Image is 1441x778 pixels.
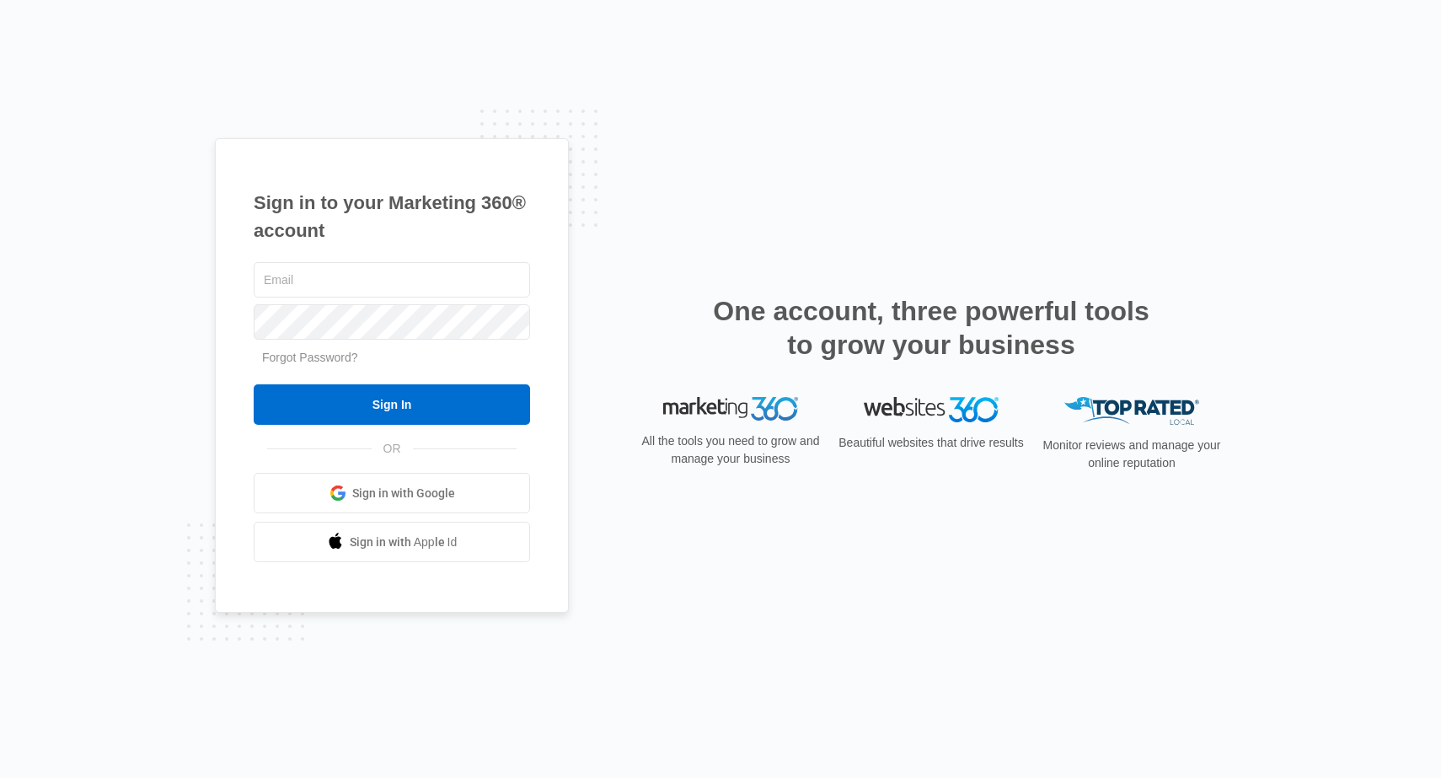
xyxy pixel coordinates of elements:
input: Email [254,262,530,298]
a: Sign in with Apple Id [254,522,530,562]
input: Sign In [254,384,530,425]
span: Sign in with Google [352,485,455,502]
span: OR [372,440,413,458]
p: Beautiful websites that drive results [837,434,1026,452]
a: Sign in with Google [254,473,530,513]
a: Forgot Password? [262,351,358,364]
h1: Sign in to your Marketing 360® account [254,189,530,244]
p: All the tools you need to grow and manage your business [636,432,825,468]
p: Monitor reviews and manage your online reputation [1037,437,1226,472]
img: Websites 360 [864,397,999,421]
span: Sign in with Apple Id [350,534,458,551]
h2: One account, three powerful tools to grow your business [708,294,1154,362]
img: Top Rated Local [1064,397,1199,425]
img: Marketing 360 [663,397,798,421]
